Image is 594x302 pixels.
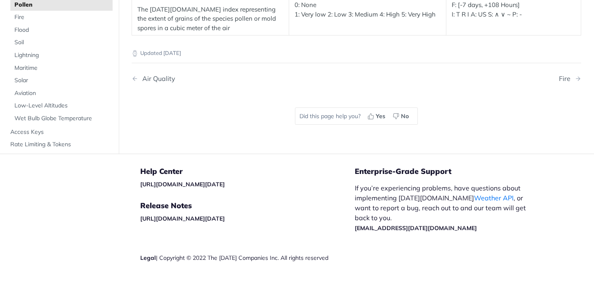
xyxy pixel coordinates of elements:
div: | Copyright © 2022 The [DATE] Companies Inc. All rights reserved [140,254,355,262]
div: Did this page help you? [295,107,418,125]
a: [EMAIL_ADDRESS][DATE][DOMAIN_NAME] [355,224,477,232]
p: The [DATE][DOMAIN_NAME] index representing the extent of grains of the species pollen or mold spo... [137,5,283,33]
a: Previous Page: Air Quality [132,75,324,83]
a: Weather API [474,194,514,202]
span: Access Keys [10,128,111,136]
nav: Pagination Controls [132,67,581,91]
span: Rate Limiting & Tokens [10,140,111,149]
h5: Help Center [140,166,355,176]
a: Soil [10,37,113,49]
span: Aviation [14,89,111,97]
span: Lightning [14,51,111,59]
p: If you’re experiencing problems, have questions about implementing [DATE][DOMAIN_NAME] , or want ... [355,183,535,233]
a: Legal [140,254,156,262]
a: Flood [10,24,113,36]
button: No [390,110,413,122]
a: Next Page: Fire [559,75,581,83]
span: Pollen [14,1,111,9]
a: Wet Bulb Globe Temperature [10,112,113,125]
span: Webhooks [10,153,111,162]
span: Soil [14,39,111,47]
p: 0: None 1: Very low 2: Low 3: Medium 4: High 5: Very High [295,0,441,19]
span: No [401,112,409,121]
a: [URL][DOMAIN_NAME][DATE] [140,215,225,222]
span: Wet Bulb Globe Temperature [14,114,111,123]
span: Flood [14,26,111,34]
div: Fire [559,75,575,83]
a: Solar [10,74,113,87]
a: Low-Level Altitudes [10,100,113,112]
span: Fire [14,13,111,21]
a: Lightning [10,49,113,62]
span: Yes [376,112,385,121]
span: Solar [14,76,111,85]
a: Aviation [10,87,113,100]
span: Low-Level Altitudes [14,102,111,110]
a: Fire [10,11,113,24]
button: Yes [365,110,390,122]
p: Updated [DATE] [132,49,581,57]
span: Maritime [14,64,111,72]
a: Access Keys [6,126,113,138]
h5: Release Notes [140,201,355,211]
a: Rate Limiting & Tokens [6,138,113,151]
p: F: [-7 days, +108 Hours] I: T R I A: US S: ∧ ∨ ~ P: - [452,0,575,19]
a: Maritime [10,62,113,74]
div: Air Quality [138,75,175,83]
h5: Enterprise-Grade Support [355,166,548,176]
a: Webhooks [6,151,113,164]
a: [URL][DOMAIN_NAME][DATE] [140,181,225,188]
